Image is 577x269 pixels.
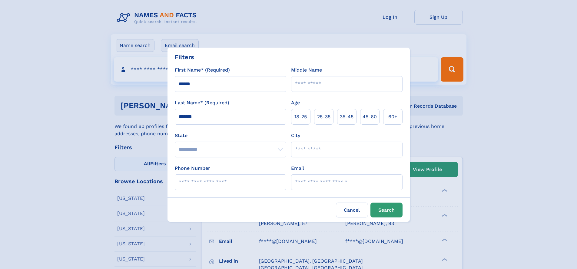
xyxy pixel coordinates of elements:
[175,52,194,62] div: Filters
[291,66,322,74] label: Middle Name
[175,132,286,139] label: State
[175,99,229,106] label: Last Name* (Required)
[370,203,403,217] button: Search
[291,165,304,172] label: Email
[363,113,377,120] span: 45‑60
[294,113,307,120] span: 18‑25
[291,99,300,106] label: Age
[175,66,230,74] label: First Name* (Required)
[340,113,353,120] span: 35‑45
[291,132,300,139] label: City
[336,203,368,217] label: Cancel
[175,165,210,172] label: Phone Number
[317,113,330,120] span: 25‑35
[388,113,397,120] span: 60+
